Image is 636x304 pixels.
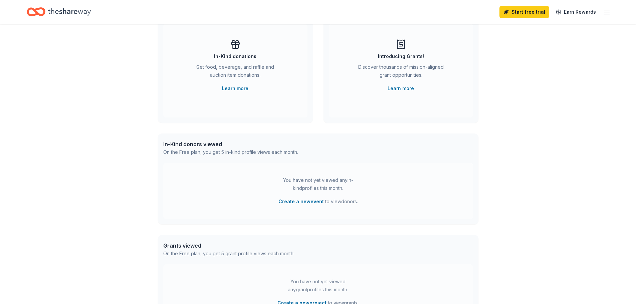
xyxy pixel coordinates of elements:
div: You have not yet viewed any in-kind profiles this month. [276,176,360,192]
div: On the Free plan, you get 5 grant profile views each month. [163,250,294,258]
a: Learn more [222,84,248,92]
div: Discover thousands of mission-aligned grant opportunities. [356,63,446,82]
div: You have not yet viewed any grant profiles this month. [276,278,360,294]
span: to view donors . [278,198,358,206]
a: Home [27,4,91,20]
div: Grants viewed [163,242,294,250]
a: Learn more [388,84,414,92]
div: In-Kind donors viewed [163,140,298,148]
a: Start free trial [499,6,549,18]
div: Introducing Grants! [378,52,424,60]
div: Get food, beverage, and raffle and auction item donations. [190,63,281,82]
div: In-Kind donations [214,52,256,60]
div: On the Free plan, you get 5 in-kind profile views each month. [163,148,298,156]
button: Create a newevent [278,198,324,206]
a: Earn Rewards [552,6,600,18]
